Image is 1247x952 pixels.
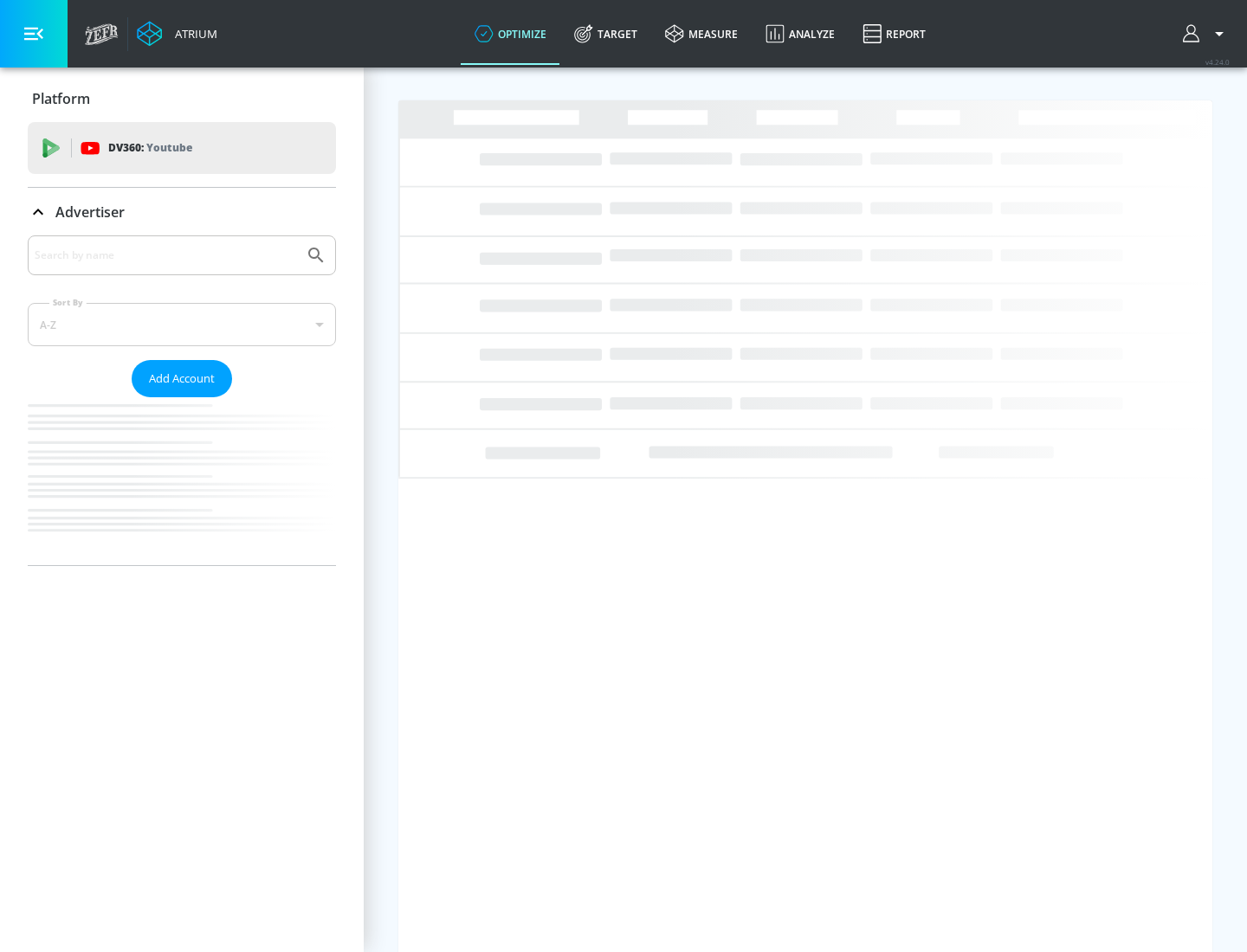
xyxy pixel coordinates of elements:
[560,3,651,65] a: Target
[35,244,297,267] input: Search by name
[1205,57,1230,67] span: v 4.24.0
[28,74,336,123] div: Platform
[28,235,336,565] div: Advertiser
[849,3,940,65] a: Report
[146,138,192,157] p: Youtube
[28,397,336,565] nav: list of Advertiser
[461,3,560,65] a: optimize
[108,138,192,158] p: DV360:
[149,369,215,389] span: Add Account
[32,89,90,108] p: Platform
[168,26,217,42] div: Atrium
[49,297,87,308] label: Sort By
[137,21,217,47] a: Atrium
[752,3,849,65] a: Analyze
[55,203,125,222] p: Advertiser
[651,3,752,65] a: measure
[28,122,336,174] div: DV360: Youtube
[132,360,232,397] button: Add Account
[28,303,336,346] div: A-Z
[28,188,336,236] div: Advertiser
